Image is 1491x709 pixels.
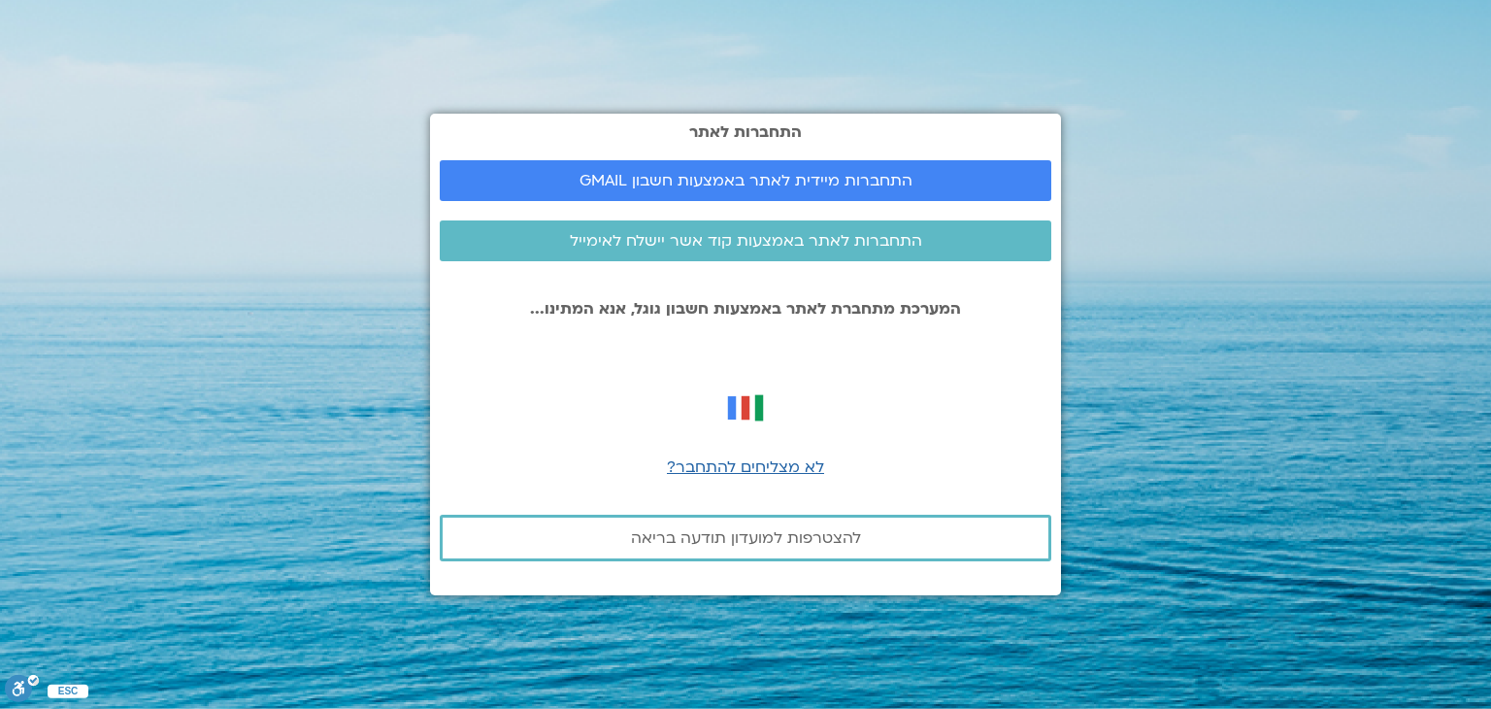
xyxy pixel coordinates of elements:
p: המערכת מתחברת לאתר באמצעות חשבון גוגל, אנא המתינו... [440,300,1051,318]
span: התחברות מיידית לאתר באמצעות חשבון GMAIL [580,172,912,189]
a: להצטרפות למועדון תודעה בריאה [440,515,1051,561]
a: התחברות מיידית לאתר באמצעות חשבון GMAIL [440,160,1051,201]
a: לא מצליחים להתחבר? [667,456,824,478]
a: התחברות לאתר באמצעות קוד אשר יישלח לאימייל [440,220,1051,261]
h2: התחברות לאתר [440,123,1051,141]
span: התחברות לאתר באמצעות קוד אשר יישלח לאימייל [570,232,922,250]
span: להצטרפות למועדון תודעה בריאה [631,529,861,547]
